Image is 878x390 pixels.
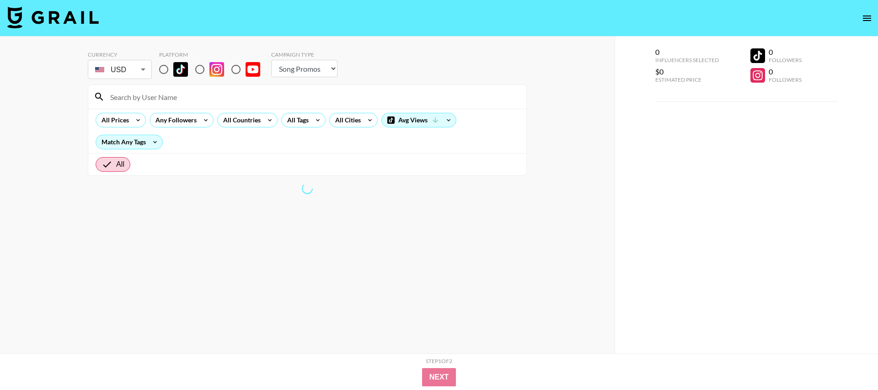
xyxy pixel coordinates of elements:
[271,51,337,58] div: Campaign Type
[282,113,311,127] div: All Tags
[330,113,363,127] div: All Cities
[769,57,802,63] div: Followers
[218,113,262,127] div: All Countries
[382,113,456,127] div: Avg Views
[769,76,802,83] div: Followers
[96,135,162,149] div: Match Any Tags
[769,67,802,76] div: 0
[655,47,719,57] div: 0
[302,183,313,194] span: Refreshing lists, bookers, clients, countries, tags, cities, talent, talent...
[209,62,224,77] img: Instagram
[655,57,719,63] div: Influencers Selected
[422,368,456,386] button: Next
[90,62,150,78] div: USD
[105,90,521,104] input: Search by User Name
[769,47,802,57] div: 0
[858,9,876,27] button: open drawer
[150,113,198,127] div: Any Followers
[159,51,268,58] div: Platform
[88,51,152,58] div: Currency
[96,113,131,127] div: All Prices
[246,62,260,77] img: YouTube
[7,6,99,28] img: Grail Talent
[655,67,719,76] div: $0
[655,76,719,83] div: Estimated Price
[426,358,452,364] div: Step 1 of 2
[173,62,188,77] img: TikTok
[116,159,124,170] span: All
